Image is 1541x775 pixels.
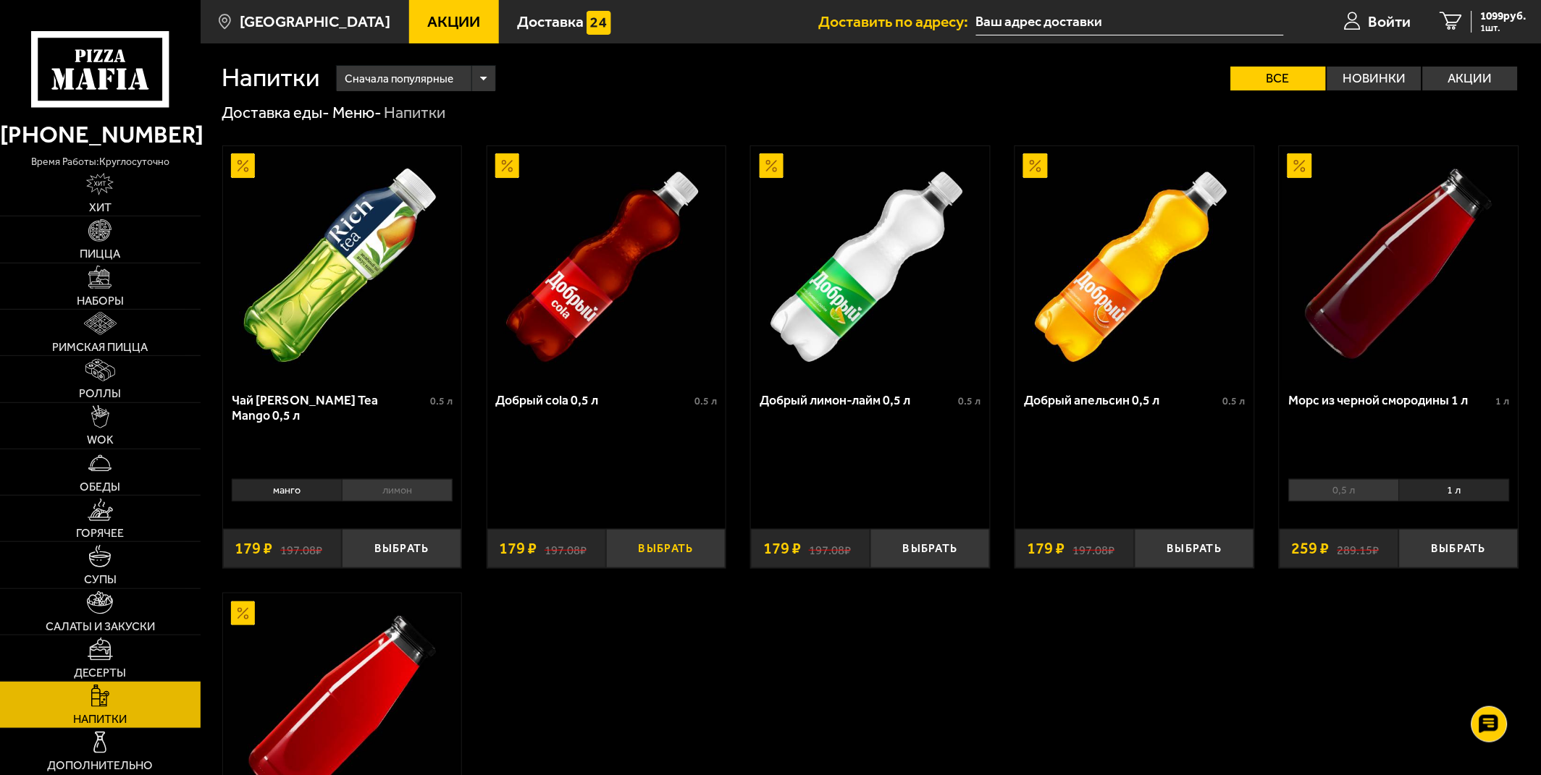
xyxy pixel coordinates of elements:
[342,479,453,501] li: лимон
[1481,23,1527,33] span: 1 шт.
[235,541,272,556] span: 179 ₽
[1231,67,1326,91] label: Все
[751,146,990,381] a: АкционныйДобрый лимон-лайм 0,5 л
[222,65,320,90] h1: Напитки
[345,64,453,94] span: Сначала популярные
[870,529,990,568] button: Выбрать
[80,481,120,493] span: Обеды
[959,395,981,407] span: 0.5 л
[47,760,153,771] span: Дополнительно
[496,393,691,408] div: Добрый cola 0,5 л
[231,601,255,625] img: Акционный
[84,574,117,585] span: Супы
[1289,393,1492,408] div: Морс из черной смородины 1 л
[80,248,120,260] span: Пицца
[223,146,462,381] a: АкционныйЧай Rich Green Tea Mango 0,5 л
[1135,529,1254,568] button: Выбрать
[1023,153,1047,177] img: Акционный
[1289,479,1399,501] li: 0,5 л
[753,146,988,381] img: Добрый лимон-лайм 0,5 л
[430,395,453,407] span: 0.5 л
[1223,395,1246,407] span: 0.5 л
[1280,473,1519,517] div: 0
[1496,395,1510,407] span: 1 л
[517,14,584,29] span: Доставка
[587,11,610,35] img: 15daf4d41897b9f0e9f617042186c801.svg
[1015,146,1254,381] a: АкционныйДобрый апельсин 0,5 л
[495,153,519,177] img: Акционный
[1399,529,1519,568] button: Выбрать
[1025,393,1219,408] div: Добрый апельсин 0,5 л
[384,103,445,124] div: Напитки
[489,146,724,381] img: Добрый cola 0,5 л
[73,713,127,725] span: Напитки
[1073,541,1115,556] s: 197.08 ₽
[760,393,955,408] div: Добрый лимон-лайм 0,5 л
[499,541,537,556] span: 179 ₽
[232,393,427,424] div: Чай [PERSON_NAME] Tea Mango 0,5 л
[74,667,126,679] span: Десерты
[1017,146,1253,381] img: Добрый апельсин 0,5 л
[1423,67,1518,91] label: Акции
[89,202,112,213] span: Хит
[545,541,587,556] s: 197.08 ₽
[1327,67,1422,91] label: Новинки
[52,342,148,353] span: Римская пицца
[280,541,322,556] s: 197.08 ₽
[46,621,155,632] span: Салаты и закуски
[694,395,717,407] span: 0.5 л
[342,529,461,568] button: Выбрать
[427,14,480,29] span: Акции
[232,479,342,501] li: манго
[1028,541,1065,556] span: 179 ₽
[809,541,851,556] s: 197.08 ₽
[1399,479,1510,501] li: 1 л
[1280,146,1519,381] a: АкционныйМорс из черной смородины 1 л
[223,473,462,517] div: 0
[1288,153,1311,177] img: Акционный
[1282,146,1517,381] img: Морс из черной смородины 1 л
[1369,14,1411,29] span: Войти
[222,103,330,122] a: Доставка еды-
[1481,11,1527,22] span: 1099 руб.
[606,529,726,568] button: Выбрать
[79,388,121,399] span: Роллы
[332,103,382,122] a: Меню-
[76,528,124,539] span: Горячее
[77,295,124,307] span: Наборы
[487,146,726,381] a: АкционныйДобрый cola 0,5 л
[231,153,255,177] img: Акционный
[87,434,114,446] span: WOK
[224,146,460,381] img: Чай Rich Green Tea Mango 0,5 л
[763,541,801,556] span: 179 ₽
[240,14,390,29] span: [GEOGRAPHIC_DATA]
[760,153,784,177] img: Акционный
[1338,541,1380,556] s: 289.15 ₽
[819,14,976,29] span: Доставить по адресу:
[1292,541,1330,556] span: 259 ₽
[976,9,1285,35] input: Ваш адрес доставки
